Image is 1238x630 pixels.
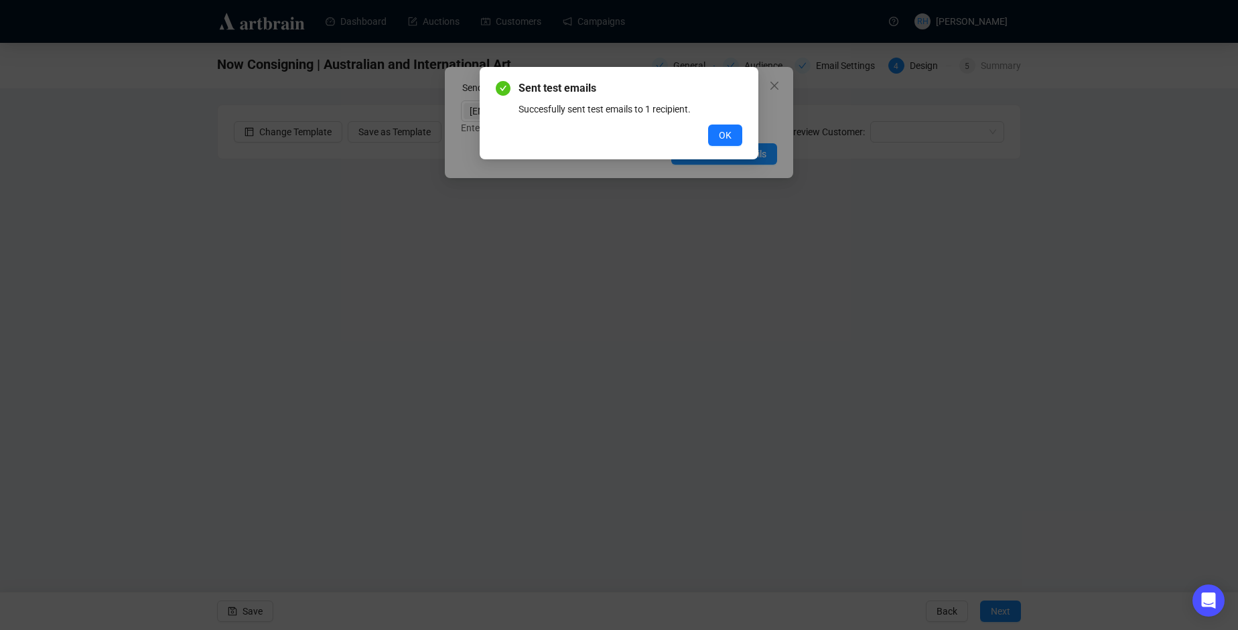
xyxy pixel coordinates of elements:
span: Sent test emails [519,80,742,96]
div: Succesfully sent test emails to 1 recipient. [519,102,742,116]
div: Open Intercom Messenger [1192,584,1225,617]
button: OK [708,125,742,146]
span: OK [719,128,732,143]
span: check-circle [496,81,510,96]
